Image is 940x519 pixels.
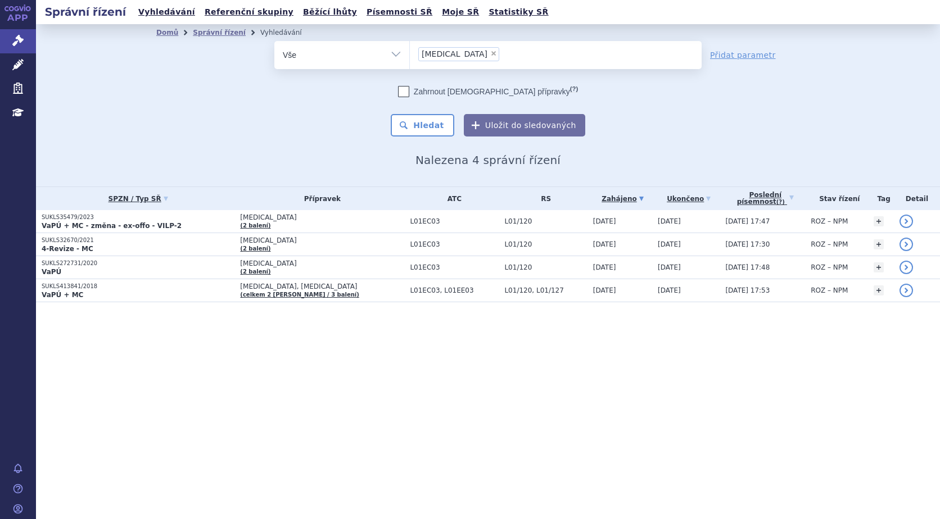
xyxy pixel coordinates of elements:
a: Domů [156,29,178,37]
a: (2 balení) [240,268,270,275]
strong: VaPÚ + MC [42,291,83,299]
span: [DATE] 17:48 [725,263,770,271]
a: Zahájeno [593,191,652,207]
a: Správní řízení [193,29,246,37]
span: L01EC03, L01EE03 [410,286,499,294]
a: Ukončeno [658,191,720,207]
span: L01/120 [504,240,587,248]
a: Statistiky SŘ [485,4,552,20]
a: Běžící lhůty [300,4,360,20]
span: [MEDICAL_DATA] [422,50,487,58]
abbr: (?) [570,85,578,93]
span: Nalezena 4 správní řízení [415,153,561,167]
strong: VaPÚ + MC - změna - ex-offo - VILP-2 [42,222,182,230]
h2: Správní řízení [36,4,135,20]
span: L01/120, L01/127 [504,286,587,294]
a: detail [900,238,913,251]
a: (2 balení) [240,222,270,229]
span: × [490,50,497,57]
span: L01EC03 [410,217,499,225]
input: [MEDICAL_DATA] [503,47,509,61]
p: SUKLS272731/2020 [42,259,234,267]
span: [DATE] [593,263,616,271]
span: ROZ – NPM [811,286,848,294]
span: ROZ – NPM [811,263,848,271]
th: RS [499,187,587,210]
span: [DATE] [658,217,681,225]
span: [DATE] [658,263,681,271]
span: [DATE] [593,240,616,248]
a: detail [900,284,913,297]
span: L01EC03 [410,240,499,248]
a: Vyhledávání [135,4,198,20]
p: SUKLS35479/2023 [42,213,234,221]
span: [DATE] 17:30 [725,240,770,248]
th: Přípravek [234,187,404,210]
span: [DATE] [593,286,616,294]
strong: 4-Revize - MC [42,245,93,253]
p: SUKLS413841/2018 [42,283,234,290]
th: ATC [404,187,499,210]
span: L01/120 [504,217,587,225]
button: Hledat [391,114,454,136]
a: Poslednípísemnost(?) [725,187,805,210]
span: [MEDICAL_DATA], [MEDICAL_DATA] [240,283,404,290]
a: + [874,216,884,226]
abbr: (?) [776,199,785,206]
p: SUKLS32670/2021 [42,236,234,244]
a: Písemnosti SŘ [363,4,436,20]
a: SPZN / Typ SŘ [42,191,234,207]
th: Tag [868,187,893,210]
th: Detail [894,187,940,210]
a: detail [900,215,913,228]
span: [DATE] 17:47 [725,217,770,225]
span: [DATE] [658,240,681,248]
a: (2 balení) [240,245,270,252]
span: L01EC03 [410,263,499,271]
strong: VaPÚ [42,268,61,276]
a: detail [900,261,913,274]
a: Referenční skupiny [201,4,297,20]
span: [DATE] [658,286,681,294]
a: Moje SŘ [439,4,482,20]
span: [DATE] 17:53 [725,286,770,294]
span: L01/120 [504,263,587,271]
a: (celkem 2 [PERSON_NAME] / 3 balení) [240,292,359,298]
span: [MEDICAL_DATA] [240,236,404,244]
button: Uložit do sledovaných [464,114,585,136]
a: Přidat parametr [710,49,776,61]
span: [MEDICAL_DATA] [240,213,404,221]
span: ROZ – NPM [811,240,848,248]
label: Zahrnout [DEMOGRAPHIC_DATA] přípravky [398,86,578,97]
span: [MEDICAL_DATA] [240,259,404,267]
a: + [874,262,884,272]
span: ROZ – NPM [811,217,848,225]
th: Stav řízení [805,187,868,210]
li: Vyhledávání [260,24,317,41]
a: + [874,239,884,249]
span: [DATE] [593,217,616,225]
a: + [874,285,884,295]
